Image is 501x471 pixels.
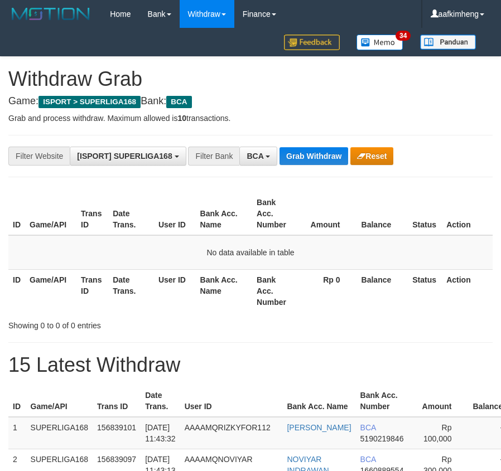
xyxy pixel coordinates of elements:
th: Bank Acc. Number [356,385,408,417]
th: Bank Acc. Number [252,269,298,312]
img: panduan.png [420,35,476,50]
td: Rp 100,000 [408,417,468,449]
th: User ID [180,385,283,417]
td: 156839101 [93,417,141,449]
span: Copy 5190219846 to clipboard [360,434,404,443]
td: No data available in table [8,235,493,270]
th: Bank Acc. Name [196,192,253,235]
th: ID [8,269,25,312]
th: Game/API [26,385,93,417]
th: Status [408,269,442,312]
th: Amount [298,192,357,235]
div: Showing 0 to 0 of 0 entries [8,315,200,331]
div: Filter Website [8,147,70,166]
th: Amount [408,385,468,417]
td: [DATE] 11:43:32 [141,417,180,449]
th: ID [8,385,26,417]
p: Grab and process withdraw. Maximum allowed is transactions. [8,113,493,124]
th: Bank Acc. Name [282,385,355,417]
th: Rp 0 [298,269,357,312]
th: Status [408,192,442,235]
th: Balance [357,192,408,235]
td: 1 [8,417,26,449]
span: BCA [360,423,376,432]
th: Date Trans. [108,192,154,235]
img: MOTION_logo.png [8,6,93,22]
th: Date Trans. [108,269,154,312]
td: AAAAMQRIZKYFOR112 [180,417,283,449]
th: Trans ID [93,385,141,417]
div: Filter Bank [188,147,239,166]
span: BCA [360,455,376,464]
button: Reset [350,147,393,165]
th: Game/API [25,269,76,312]
span: BCA [247,152,263,161]
th: User ID [154,192,196,235]
h4: Game: Bank: [8,96,493,107]
td: SUPERLIGA168 [26,417,93,449]
span: BCA [166,96,191,108]
span: [ISPORT] SUPERLIGA168 [77,152,172,161]
a: 34 [348,28,412,56]
th: Trans ID [76,192,108,235]
strong: 10 [177,114,186,123]
th: ID [8,192,25,235]
h1: 15 Latest Withdraw [8,354,493,376]
button: BCA [239,147,277,166]
span: 34 [396,31,411,41]
span: ISPORT > SUPERLIGA168 [38,96,141,108]
th: Bank Acc. Name [196,269,253,312]
button: [ISPORT] SUPERLIGA168 [70,147,186,166]
img: Feedback.jpg [284,35,340,50]
img: Button%20Memo.svg [357,35,403,50]
th: Game/API [25,192,76,235]
a: [PERSON_NAME] [287,423,351,432]
button: Grab Withdraw [280,147,348,165]
th: Action [442,269,493,312]
th: Action [442,192,493,235]
th: Balance [357,269,408,312]
th: Trans ID [76,269,108,312]
th: User ID [154,269,196,312]
th: Bank Acc. Number [252,192,298,235]
h1: Withdraw Grab [8,68,493,90]
th: Date Trans. [141,385,180,417]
